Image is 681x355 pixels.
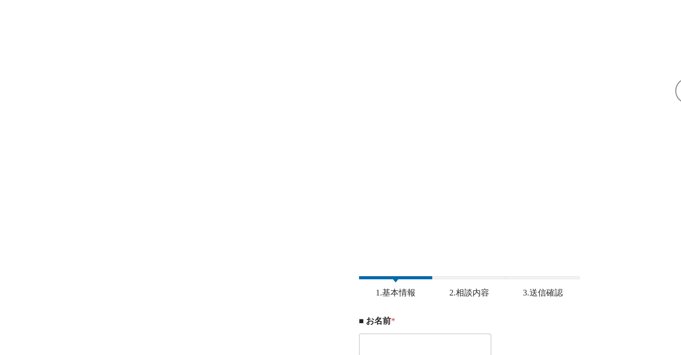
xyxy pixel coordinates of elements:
[359,316,580,326] label: ■ お名前
[368,288,423,298] span: 1.基本情報
[515,288,571,298] span: 3.送信確認
[506,276,580,279] span: 3
[432,276,506,279] span: 2
[359,276,433,279] span: 1
[442,288,497,298] span: 2.相談内容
